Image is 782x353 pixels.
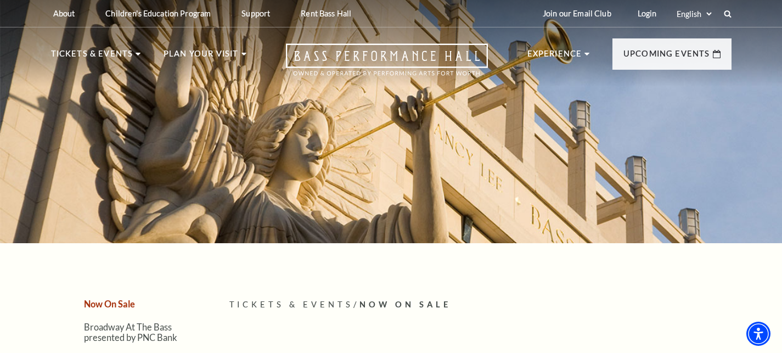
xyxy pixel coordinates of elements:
div: Accessibility Menu [746,322,770,346]
p: Tickets & Events [51,47,133,67]
select: Select: [674,9,713,19]
p: Support [241,9,270,18]
span: Tickets & Events [229,300,354,309]
p: Experience [527,47,582,67]
p: Children's Education Program [105,9,211,18]
p: Rent Bass Hall [301,9,351,18]
p: / [229,298,732,312]
a: Broadway At The Bass presented by PNC Bank [84,322,177,343]
p: Plan Your Visit [164,47,239,67]
span: Now On Sale [359,300,451,309]
p: About [53,9,75,18]
p: Upcoming Events [623,47,710,67]
a: Now On Sale [84,299,135,309]
a: Open this option [246,43,527,87]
